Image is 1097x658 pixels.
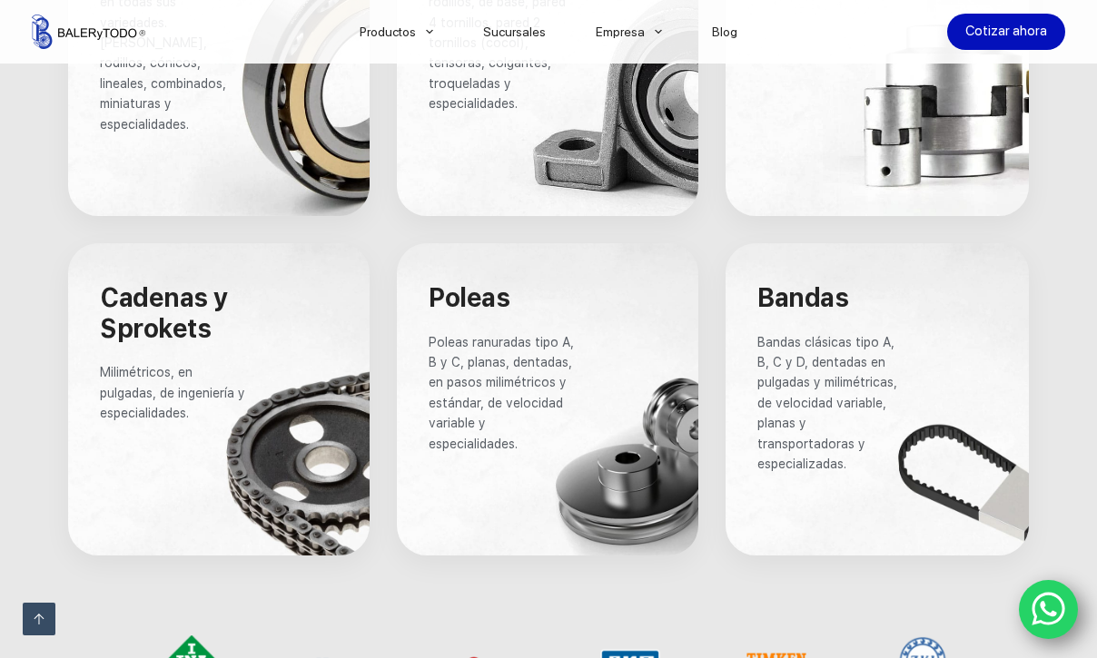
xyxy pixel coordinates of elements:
a: Ir arriba [23,603,55,635]
img: Balerytodo [32,15,145,49]
a: WhatsApp [1019,580,1079,640]
span: Bandas clásicas tipo A, B, C y D, dentadas en pulgadas y milimétricas, de velocidad variable, pla... [757,335,901,471]
span: Poleas ranuradas tipo A, B y C, planas, dentadas, en pasos milimétricos y estándar, de velocidad ... [429,335,578,451]
span: Bandas [757,282,848,313]
span: Milimétricos, en pulgadas, de ingeniería y especialidades. [100,365,249,420]
span: Cadenas y Sprokets [100,282,234,344]
a: Cotizar ahora [947,14,1065,50]
span: Poleas [429,282,509,313]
